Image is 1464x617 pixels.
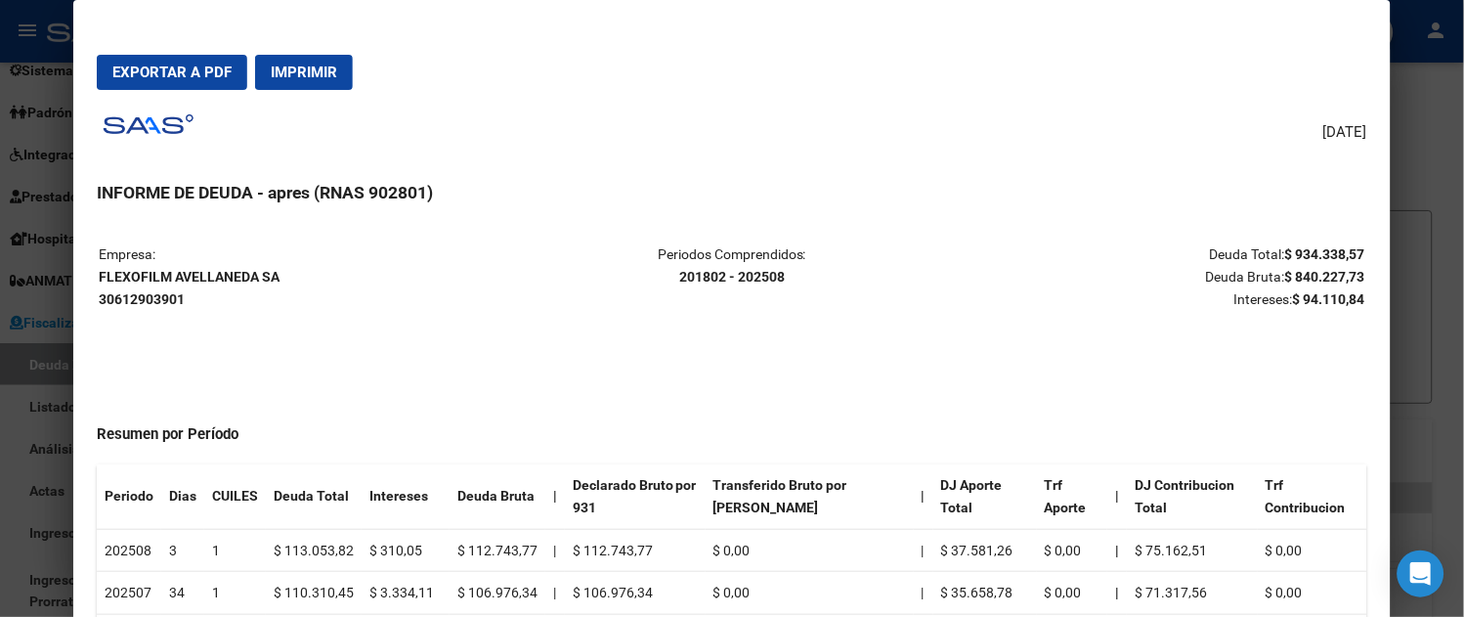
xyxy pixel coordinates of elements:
th: DJ Contribucion Total [1127,464,1258,529]
td: | [914,572,933,615]
td: 202508 [97,529,161,572]
td: $ 0,00 [706,529,914,572]
span: Exportar a PDF [112,64,232,81]
th: Dias [161,464,204,529]
td: 1 [204,572,266,615]
td: $ 3.334,11 [362,572,450,615]
button: Imprimir [255,55,353,90]
th: DJ Aporte Total [933,464,1037,529]
th: | [545,464,565,529]
td: $ 0,00 [1037,572,1108,615]
td: $ 106.976,34 [565,572,706,615]
td: $ 0,00 [1037,529,1108,572]
td: $ 112.743,77 [450,529,545,572]
strong: 201802 - 202508 [679,269,785,285]
td: $ 310,05 [362,529,450,572]
td: 3 [161,529,204,572]
th: Trf Contribucion [1258,464,1367,529]
td: $ 37.581,26 [933,529,1037,572]
td: | [914,529,933,572]
strong: FLEXOFILM AVELLANEDA SA 30612903901 [99,269,280,307]
strong: $ 94.110,84 [1293,291,1365,307]
th: Trf Aporte [1037,464,1108,529]
th: | [1107,529,1127,572]
td: $ 113.053,82 [266,529,362,572]
td: | [545,529,565,572]
th: Declarado Bruto por 931 [565,464,706,529]
td: | [545,572,565,615]
td: $ 75.162,51 [1127,529,1258,572]
p: Empresa: [99,243,520,310]
th: Transferido Bruto por [PERSON_NAME] [706,464,914,529]
td: $ 71.317,56 [1127,572,1258,615]
td: $ 35.658,78 [933,572,1037,615]
div: Open Intercom Messenger [1398,551,1444,597]
th: Intereses [362,464,450,529]
span: Imprimir [271,64,337,81]
th: | [1107,464,1127,529]
td: $ 0,00 [1258,529,1367,572]
h4: Resumen por Período [97,423,1367,446]
button: Exportar a PDF [97,55,247,90]
td: 202507 [97,572,161,615]
th: | [914,464,933,529]
h3: INFORME DE DEUDA - apres (RNAS 902801) [97,180,1367,205]
td: $ 0,00 [706,572,914,615]
td: 1 [204,529,266,572]
td: $ 110.310,45 [266,572,362,615]
p: Deuda Total: Deuda Bruta: Intereses: [944,243,1365,310]
th: Deuda Total [266,464,362,529]
p: Periodos Comprendidos: [522,243,943,288]
strong: $ 934.338,57 [1285,246,1365,262]
th: CUILES [204,464,266,529]
strong: $ 840.227,73 [1285,269,1365,285]
span: [DATE] [1323,121,1367,144]
td: $ 106.976,34 [450,572,545,615]
td: 34 [161,572,204,615]
th: Deuda Bruta [450,464,545,529]
th: Periodo [97,464,161,529]
td: $ 112.743,77 [565,529,706,572]
td: $ 0,00 [1258,572,1367,615]
th: | [1107,572,1127,615]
